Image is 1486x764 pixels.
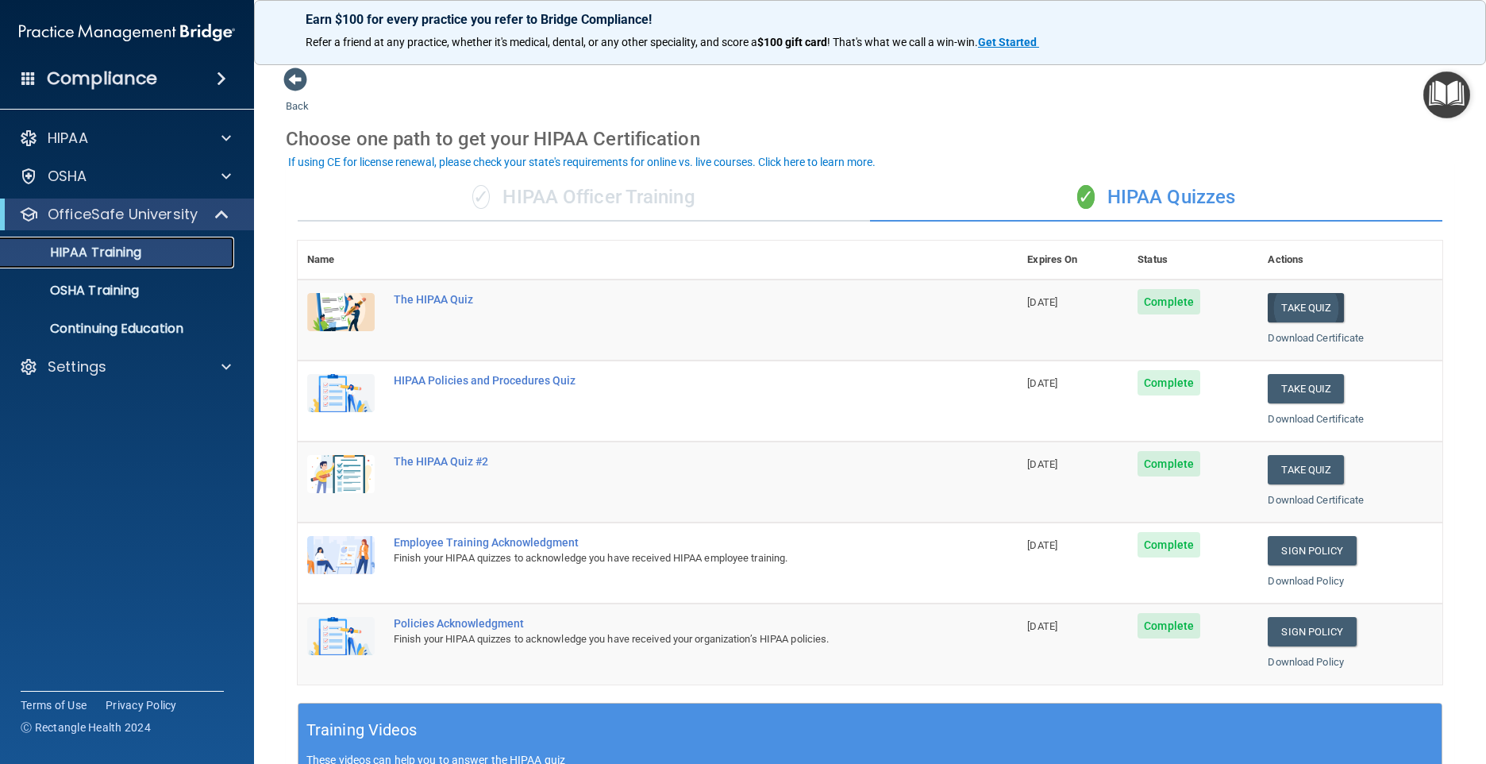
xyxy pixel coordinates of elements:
p: OSHA Training [10,283,139,299]
p: Earn $100 for every practice you refer to Bridge Compliance! [306,12,1434,27]
span: Complete [1138,289,1200,314]
div: The HIPAA Quiz [394,293,938,306]
div: The HIPAA Quiz #2 [394,455,938,468]
a: Download Policy [1268,575,1344,587]
div: Finish your HIPAA quizzes to acknowledge you have received HIPAA employee training. [394,549,938,568]
a: Download Policy [1268,656,1344,668]
a: HIPAA [19,129,231,148]
strong: Get Started [978,36,1037,48]
th: Expires On [1018,241,1128,280]
a: Privacy Policy [106,697,177,713]
div: HIPAA Officer Training [298,174,870,222]
p: OSHA [48,167,87,186]
a: Download Certificate [1268,413,1364,425]
button: Take Quiz [1268,293,1344,322]
div: HIPAA Policies and Procedures Quiz [394,374,938,387]
span: [DATE] [1027,296,1057,308]
h4: Compliance [47,68,157,90]
a: Download Certificate [1268,332,1364,344]
span: [DATE] [1027,377,1057,389]
button: Take Quiz [1268,455,1344,484]
p: OfficeSafe University [48,205,198,224]
button: Open Resource Center [1423,71,1470,118]
th: Name [298,241,384,280]
a: Sign Policy [1268,536,1356,565]
a: Get Started [978,36,1039,48]
a: Settings [19,357,231,376]
p: Settings [48,357,106,376]
div: HIPAA Quizzes [870,174,1442,222]
span: [DATE] [1027,539,1057,551]
span: Complete [1138,532,1200,558]
span: [DATE] [1027,620,1057,632]
span: ✓ [1077,185,1095,209]
th: Status [1128,241,1258,280]
img: PMB logo [19,17,235,48]
div: Choose one path to get your HIPAA Certification [286,116,1454,162]
span: ! That's what we call a win-win. [827,36,978,48]
div: Policies Acknowledgment [394,617,938,630]
a: Sign Policy [1268,617,1356,646]
span: Complete [1138,613,1200,639]
button: Take Quiz [1268,374,1344,403]
a: Download Certificate [1268,494,1364,506]
span: Complete [1138,451,1200,477]
span: Ⓒ Rectangle Health 2024 [21,720,151,735]
div: Employee Training Acknowledgment [394,536,938,549]
div: If using CE for license renewal, please check your state's requirements for online vs. live cours... [288,156,876,168]
a: OfficeSafe University [19,205,230,224]
strong: $100 gift card [757,36,827,48]
span: Complete [1138,370,1200,396]
a: OSHA [19,167,231,186]
span: Refer a friend at any practice, whether it's medical, dental, or any other speciality, and score a [306,36,757,48]
p: HIPAA Training [10,245,141,260]
span: [DATE] [1027,458,1057,470]
a: Terms of Use [21,697,87,713]
th: Actions [1258,241,1442,280]
span: ✓ [472,185,490,209]
div: Finish your HIPAA quizzes to acknowledge you have received your organization’s HIPAA policies. [394,630,938,649]
button: If using CE for license renewal, please check your state's requirements for online vs. live cours... [286,154,878,170]
p: HIPAA [48,129,88,148]
h5: Training Videos [306,716,418,744]
a: Back [286,81,309,112]
p: Continuing Education [10,321,227,337]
